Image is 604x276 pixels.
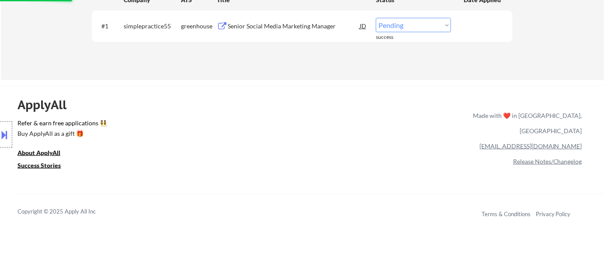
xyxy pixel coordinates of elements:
a: Release Notes/Changelog [513,158,582,165]
div: success [376,34,411,41]
div: JD [359,18,368,34]
a: Privacy Policy [536,210,571,217]
div: Senior Social Media Marketing Manager [228,22,360,31]
a: Terms & Conditions [482,210,531,217]
div: simplepractice55 [124,22,181,31]
div: #1 [101,22,117,31]
div: Made with ❤️ in [GEOGRAPHIC_DATA], [GEOGRAPHIC_DATA] [469,108,582,138]
div: greenhouse [181,22,217,31]
a: [EMAIL_ADDRESS][DOMAIN_NAME] [479,142,582,150]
